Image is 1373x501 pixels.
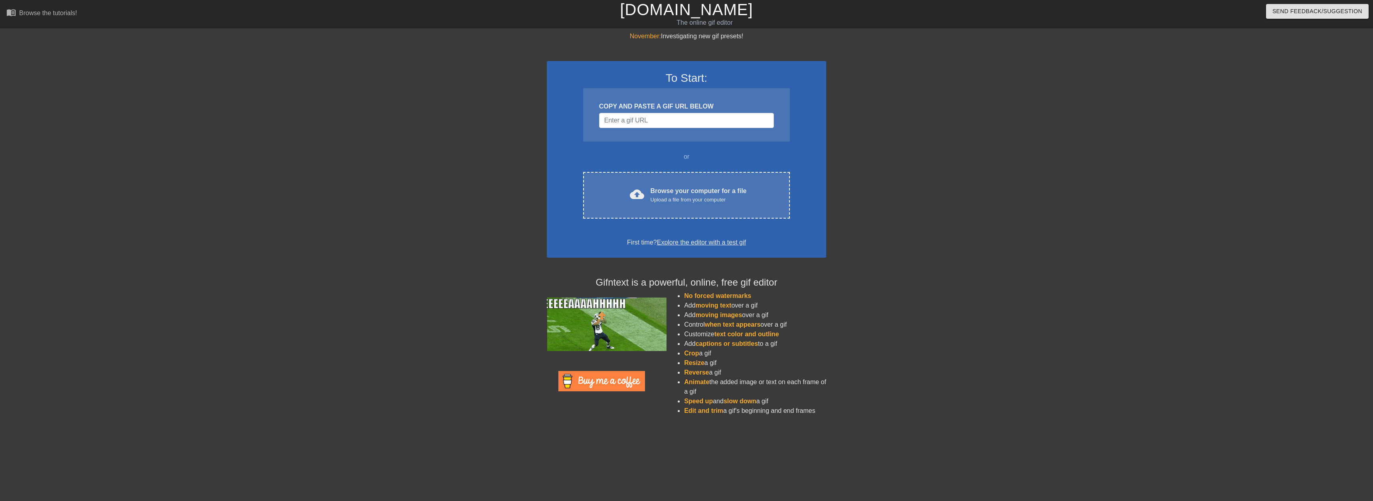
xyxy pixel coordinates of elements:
div: First time? [557,238,816,247]
img: Buy Me A Coffee [558,371,645,391]
span: Animate [684,379,709,385]
li: Add to a gif [684,339,826,349]
li: Customize [684,329,826,339]
span: menu_book [6,8,16,17]
span: moving images [696,312,742,318]
input: Username [599,113,774,128]
button: Send Feedback/Suggestion [1266,4,1369,19]
span: Speed up [684,398,713,404]
span: Edit and trim [684,407,723,414]
span: cloud_upload [630,187,644,201]
span: November: [630,33,661,39]
div: Upload a file from your computer [651,196,747,204]
span: moving text [696,302,732,309]
span: Send Feedback/Suggestion [1272,6,1362,16]
li: Add over a gif [684,301,826,310]
li: a gif [684,368,826,377]
div: or [568,152,805,162]
div: COPY AND PASTE A GIF URL BELOW [599,102,774,111]
div: Browse the tutorials! [19,10,77,16]
li: a gif [684,358,826,368]
li: Add over a gif [684,310,826,320]
span: text color and outline [714,331,779,337]
span: Crop [684,350,699,357]
div: The online gif editor [462,18,948,28]
h4: Gifntext is a powerful, online, free gif editor [547,277,826,288]
div: Browse your computer for a file [651,186,747,204]
span: when text appears [705,321,761,328]
span: slow down [724,398,756,404]
li: and a gif [684,396,826,406]
a: Explore the editor with a test gif [657,239,746,246]
img: football_small.gif [547,298,667,351]
li: Control over a gif [684,320,826,329]
span: Reverse [684,369,709,376]
li: a gif [684,349,826,358]
li: a gif's beginning and end frames [684,406,826,416]
a: [DOMAIN_NAME] [620,1,753,18]
span: Resize [684,359,704,366]
div: Investigating new gif presets! [547,32,826,41]
h3: To Start: [557,71,816,85]
a: Browse the tutorials! [6,8,77,20]
li: the added image or text on each frame of a gif [684,377,826,396]
span: No forced watermarks [684,292,751,299]
span: captions or subtitles [696,340,758,347]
